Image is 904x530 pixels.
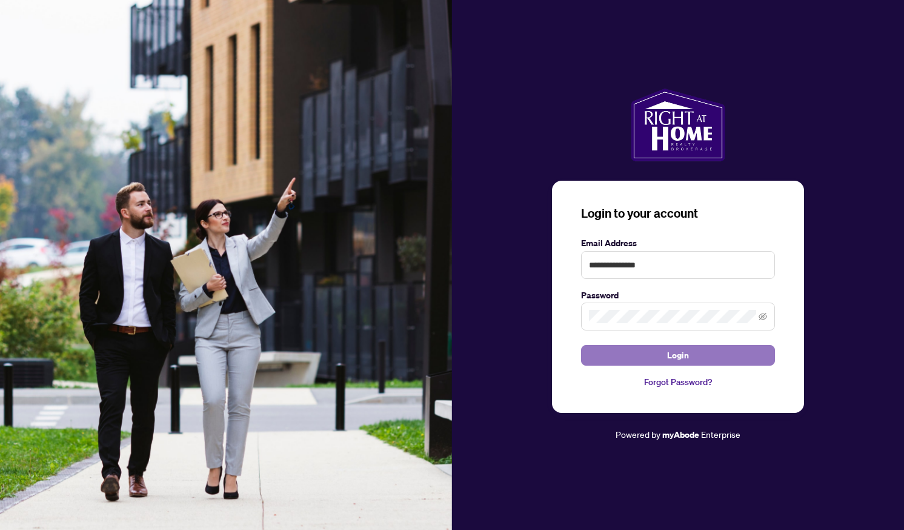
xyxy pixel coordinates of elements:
h3: Login to your account [581,205,775,222]
span: Enterprise [701,429,740,440]
span: Powered by [616,429,660,440]
a: Forgot Password? [581,375,775,389]
a: myAbode [662,428,699,441]
img: ma-logo [631,89,725,161]
span: Login [667,346,689,365]
button: Login [581,345,775,366]
label: Email Address [581,236,775,250]
span: eye-invisible [759,312,767,321]
label: Password [581,289,775,302]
